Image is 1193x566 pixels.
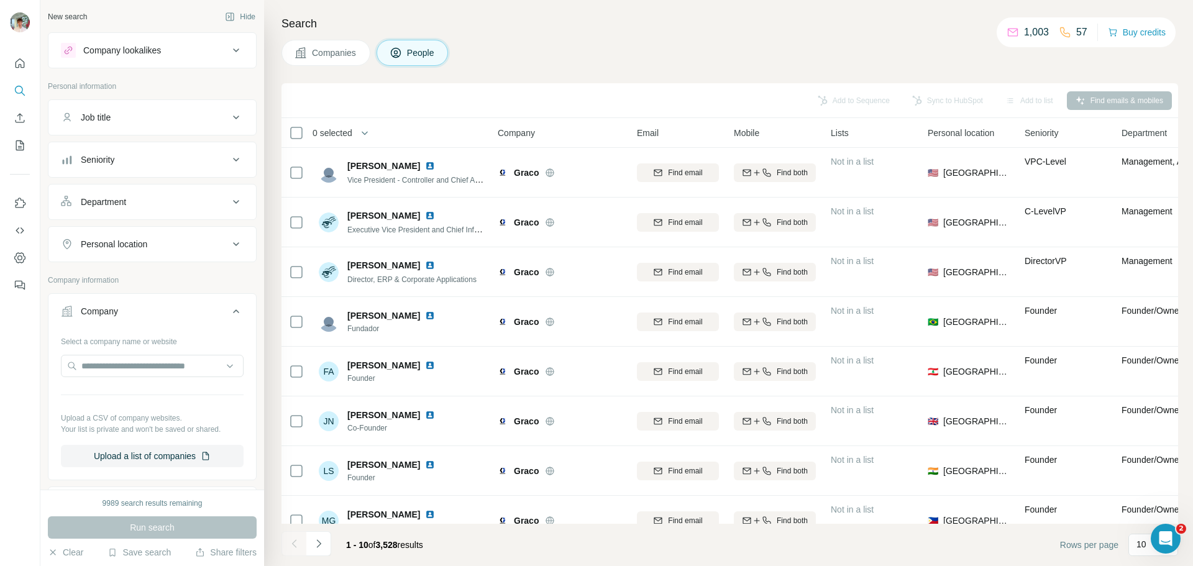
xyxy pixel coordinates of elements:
[425,360,435,370] img: LinkedIn logo
[514,465,539,477] span: Graco
[637,263,719,281] button: Find email
[425,260,435,270] img: LinkedIn logo
[928,514,938,527] span: 🇵🇭
[306,531,331,556] button: Navigate to next page
[48,11,87,22] div: New search
[637,313,719,331] button: Find email
[347,259,420,272] span: [PERSON_NAME]
[498,516,508,526] img: Logo of Graco
[347,409,420,421] span: [PERSON_NAME]
[734,213,816,232] button: Find both
[777,416,808,427] span: Find both
[831,206,874,216] span: Not in a list
[1122,206,1172,216] span: Management
[734,313,816,331] button: Find both
[928,216,938,229] span: 🇺🇸
[10,80,30,102] button: Search
[943,266,1010,278] span: [GEOGRAPHIC_DATA]
[734,462,816,480] button: Find both
[425,161,435,171] img: LinkedIn logo
[1122,455,1182,465] span: Founder/Owner
[514,266,539,278] span: Graco
[928,365,938,378] span: 🇱🇧
[195,546,257,559] button: Share filters
[347,209,420,222] span: [PERSON_NAME]
[1025,256,1067,266] span: Director VP
[637,163,719,182] button: Find email
[347,323,440,334] span: Fundador
[319,511,339,531] div: MG
[407,47,436,59] span: People
[777,465,808,477] span: Find both
[81,153,114,166] div: Seniority
[319,411,339,431] div: JN
[831,256,874,266] span: Not in a list
[734,362,816,381] button: Find both
[48,187,256,217] button: Department
[10,219,30,242] button: Use Surfe API
[668,366,702,377] span: Find email
[498,416,508,426] img: Logo of Graco
[61,331,244,347] div: Select a company name or website
[1025,455,1057,465] span: Founder
[425,410,435,420] img: LinkedIn logo
[10,247,30,269] button: Dashboard
[319,163,339,183] img: Avatar
[831,306,874,316] span: Not in a list
[281,15,1178,32] h4: Search
[81,305,118,317] div: Company
[943,167,1010,179] span: [GEOGRAPHIC_DATA]
[313,127,352,139] span: 0 selected
[1108,24,1166,41] button: Buy credits
[1176,524,1186,534] span: 2
[48,229,256,259] button: Personal location
[514,216,539,229] span: Graco
[81,111,111,124] div: Job title
[425,311,435,321] img: LinkedIn logo
[1025,355,1057,365] span: Founder
[928,266,938,278] span: 🇺🇸
[831,127,849,139] span: Lists
[347,359,420,372] span: [PERSON_NAME]
[637,511,719,530] button: Find email
[777,366,808,377] span: Find both
[943,465,1010,477] span: [GEOGRAPHIC_DATA]
[1136,538,1146,550] p: 10
[107,546,171,559] button: Save search
[1025,127,1058,139] span: Seniority
[1122,405,1182,415] span: Founder/Owner
[498,466,508,476] img: Logo of Graco
[637,462,719,480] button: Find email
[10,12,30,32] img: Avatar
[514,316,539,328] span: Graco
[498,367,508,377] img: Logo of Graco
[48,275,257,286] p: Company information
[831,405,874,415] span: Not in a list
[81,238,147,250] div: Personal location
[734,511,816,530] button: Find both
[1025,206,1066,216] span: C-Level VP
[777,267,808,278] span: Find both
[48,145,256,175] button: Seniority
[319,262,339,282] img: Avatar
[668,416,702,427] span: Find email
[347,160,420,172] span: [PERSON_NAME]
[498,267,508,277] img: Logo of Graco
[1025,157,1066,167] span: VP C-Level
[312,47,357,59] span: Companies
[319,312,339,332] img: Avatar
[943,415,1010,427] span: [GEOGRAPHIC_DATA]
[48,81,257,92] p: Personal information
[347,175,531,185] span: Vice President - Controller and Chief Accounting Officer
[1122,127,1167,139] span: Department
[734,163,816,182] button: Find both
[831,355,874,365] span: Not in a list
[498,317,508,327] img: Logo of Graco
[514,415,539,427] span: Graco
[943,316,1010,328] span: [GEOGRAPHIC_DATA]
[425,211,435,221] img: LinkedIn logo
[514,514,539,527] span: Graco
[1025,504,1057,514] span: Founder
[831,157,874,167] span: Not in a list
[668,515,702,526] span: Find email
